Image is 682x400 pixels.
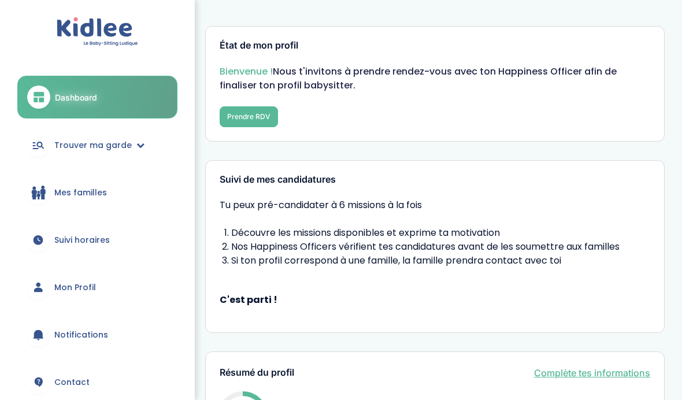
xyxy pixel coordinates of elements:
[220,293,650,307] strong: C'est parti !
[17,172,177,213] a: Mes familles
[220,106,278,127] button: Prendre RDV
[231,226,650,240] li: Découvre les missions disponibles et exprime ta motivation
[220,65,650,92] p: Nous t'invitons à prendre rendez-vous avec ton Happiness Officer afin de finaliser ton profil bab...
[220,368,294,378] h3: Résumé du profil
[534,366,650,380] a: Complète tes informations
[54,187,107,199] span: Mes familles
[231,254,650,268] li: Si ton profil correspond à une famille, la famille prendra contact avec toi
[17,314,177,355] a: Notifications
[55,91,97,103] span: Dashboard
[17,219,177,261] a: Suivi horaires
[220,65,273,78] span: Bienvenue !
[54,282,96,294] span: Mon Profil
[54,329,108,341] span: Notifications
[231,240,650,254] li: Nos Happiness Officers vérifient tes candidatures avant de les soumettre aux familles
[220,198,650,212] span: Tu peux pré-candidater à 6 missions à la fois
[220,40,650,51] h3: État de mon profil
[54,234,110,246] span: Suivi horaires
[17,266,177,308] a: Mon Profil
[17,76,177,118] a: Dashboard
[57,17,138,47] img: logo.svg
[54,139,132,151] span: Trouver ma garde
[54,376,90,388] span: Contact
[17,124,177,166] a: Trouver ma garde
[220,175,650,185] h3: Suivi de mes candidatures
